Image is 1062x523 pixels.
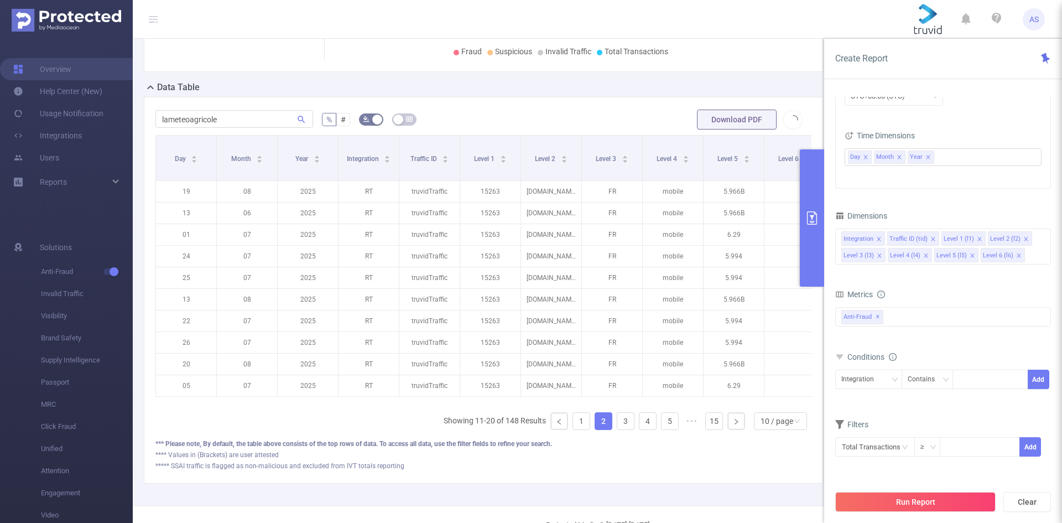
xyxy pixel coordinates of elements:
p: 07 [217,224,277,245]
p: 2025 [278,332,338,353]
li: Traffic ID (tid) [887,231,939,246]
div: Sort [743,154,750,160]
div: Integration [844,232,873,246]
li: 1 [572,412,590,430]
i: icon: caret-up [314,154,320,157]
p: [DOMAIN_NAME] [521,375,581,396]
span: Solutions [40,236,72,258]
button: Download PDF [697,110,777,130]
p: 19 [156,181,216,202]
li: Level 6 (l6) [981,248,1025,262]
p: 13 [156,203,216,224]
i: icon: caret-down [384,158,391,162]
span: MRC [41,393,133,416]
li: Level 1 (l1) [941,231,986,246]
p: FR [582,289,642,310]
p: [DOMAIN_NAME] [521,181,581,202]
tspan: 13/06 [410,33,426,40]
a: Users [13,147,59,169]
p: mobile [643,224,703,245]
a: 3 [617,413,634,429]
p: [DOMAIN_NAME] [521,289,581,310]
span: Supply Intelligence [41,349,133,371]
p: 08 [217,289,277,310]
tspan: 01/06 [358,33,374,40]
img: Protected Media [12,9,121,32]
span: Level 4 [657,155,679,163]
span: Integration [347,155,381,163]
span: Month [231,155,253,163]
i: icon: bg-colors [363,116,369,122]
p: 2025 [278,310,338,332]
p: 2025 [278,375,338,396]
div: *** Please note, By default, the table above consists of the top rows of data. To access all data... [155,439,811,449]
i: icon: caret-down [191,158,197,162]
a: Overview [13,58,71,80]
p: 2025 [278,203,338,224]
span: Attention [41,460,133,482]
tspan: 24/08 [723,33,740,40]
p: truvidTraffic [399,310,460,332]
a: 15 [706,413,722,429]
p: truvidTraffic [399,354,460,375]
p: [DOMAIN_NAME] [521,310,581,332]
i: icon: caret-up [257,154,263,157]
p: mobile [643,332,703,353]
span: ✕ [876,310,880,324]
input: filter select [936,151,938,164]
div: Level 2 (l2) [990,232,1021,246]
p: truvidTraffic [399,246,460,267]
i: icon: right [733,418,740,425]
p: 15263 [460,354,520,375]
p: 08 [217,181,277,202]
p: RT [339,332,399,353]
div: 10 / page [761,413,793,429]
i: icon: caret-up [384,154,391,157]
p: truvidTraffic [399,224,460,245]
p: 5.966B [704,203,764,224]
p: [DOMAIN_NAME] [521,224,581,245]
p: mobile [643,289,703,310]
p: mobile [643,310,703,332]
a: 4 [639,413,656,429]
li: Level 4 (l4) [888,248,932,262]
i: icon: info-circle [877,291,885,298]
p: truvidTraffic [399,332,460,353]
li: Day [848,151,872,164]
i: icon: caret-down [743,158,749,162]
span: Level 5 [717,155,740,163]
i: icon: caret-up [683,154,689,157]
h2: Data Table [157,81,200,94]
p: 15263 [460,224,520,245]
p: 15263 [460,332,520,353]
p: 07 [217,246,277,267]
p: 25 [156,267,216,288]
p: 6.29 [704,224,764,245]
p: RT [339,289,399,310]
p: 6.29 [704,375,764,396]
i: icon: caret-down [622,158,628,162]
p: mobile [643,267,703,288]
p: FR [582,224,642,245]
a: Reports [40,171,67,193]
span: Year [295,155,310,163]
p: 15263 [460,246,520,267]
p: 05 [156,375,216,396]
span: Engagement [41,482,133,504]
div: Sort [191,154,197,160]
div: Sort [561,154,568,160]
tspan: 31/07 [619,33,635,40]
p: [DOMAIN_NAME] [521,246,581,267]
span: Day [850,151,860,163]
p: FR [582,354,642,375]
span: Level 3 [596,155,618,163]
li: Level 2 (l2) [988,231,1032,246]
tspan: 25/06 [462,33,478,40]
i: icon: left [556,418,563,425]
i: icon: caret-down [314,158,320,162]
i: icon: close [876,236,882,243]
div: Level 3 (l3) [844,248,874,263]
p: 26 [156,332,216,353]
p: 5.994 [704,267,764,288]
p: RT [339,203,399,224]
